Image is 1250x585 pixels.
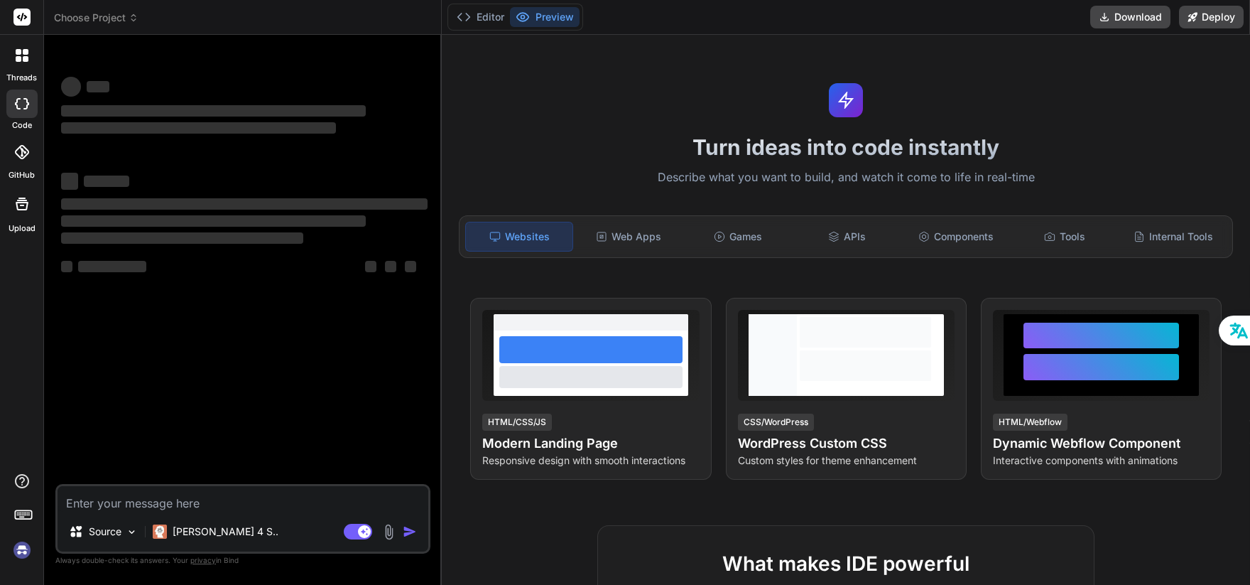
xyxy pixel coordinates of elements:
div: Tools [1011,222,1117,252]
h4: Modern Landing Page [482,434,699,453]
span: privacy [190,556,216,564]
span: ‌ [365,261,376,272]
span: ‌ [61,173,78,190]
p: Custom styles for theme enhancement [738,453,955,468]
label: Upload [9,222,36,235]
button: Deploy [1179,6,1244,28]
p: Interactive components with animations [993,453,1210,468]
div: Components [903,222,1009,252]
div: HTML/CSS/JS [482,414,552,431]
span: Choose Project [54,11,138,25]
p: Always double-check its answers. Your in Bind [55,554,430,567]
img: Claude 4 Sonnet [153,525,167,539]
button: Editor [451,7,510,27]
h1: Turn ideas into code instantly [450,134,1241,160]
div: Websites [465,222,572,252]
div: Web Apps [576,222,682,252]
h2: What makes IDE powerful [621,549,1071,579]
label: threads [6,72,37,84]
h4: Dynamic Webflow Component [993,434,1210,453]
img: Pick Models [126,526,138,538]
span: ‌ [405,261,416,272]
div: APIs [793,222,899,252]
img: icon [403,525,417,539]
div: Games [685,222,790,252]
span: ‌ [61,77,81,97]
img: signin [10,538,34,562]
span: ‌ [61,105,366,117]
span: ‌ [61,198,428,210]
span: ‌ [61,215,366,227]
span: ‌ [87,81,109,92]
div: HTML/Webflow [993,414,1067,431]
span: ‌ [78,261,146,272]
button: Download [1090,6,1170,28]
span: ‌ [61,261,72,272]
label: GitHub [9,169,35,181]
label: code [12,119,32,132]
p: Responsive design with smooth interactions [482,453,699,468]
span: ‌ [61,122,336,134]
span: ‌ [84,176,129,187]
button: Preview [510,7,580,27]
img: attachment [381,524,397,540]
p: [PERSON_NAME] 4 S.. [173,525,278,539]
span: ‌ [61,232,303,244]
p: Describe what you want to build, and watch it come to life in real-time [450,168,1241,187]
span: ‌ [385,261,396,272]
h4: WordPress Custom CSS [738,434,955,453]
div: CSS/WordPress [738,414,814,431]
p: Source [89,525,121,539]
div: Internal Tools [1121,222,1227,252]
